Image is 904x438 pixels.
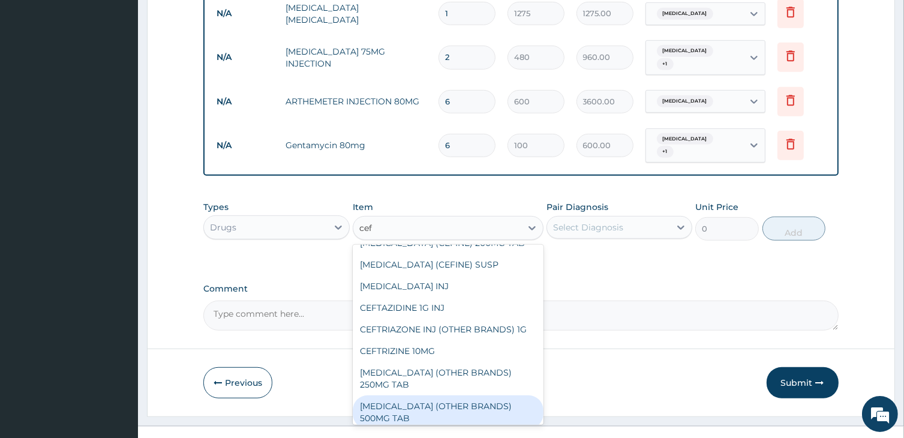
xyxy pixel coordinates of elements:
td: N/A [211,46,280,68]
div: CEFTAZIDINE 1G INJ [353,297,543,319]
div: Drugs [210,221,236,233]
div: [MEDICAL_DATA] (CEFINE) SUSP [353,254,543,275]
label: Comment [203,284,838,294]
div: CEFTRIAZONE INJ (OTHER BRANDS) 1G [353,319,543,340]
td: Gentamycin 80mg [280,133,432,157]
button: Previous [203,367,272,398]
div: [MEDICAL_DATA] (OTHER BRANDS) 500MG TAB [353,395,543,429]
div: [MEDICAL_DATA] INJ [353,275,543,297]
button: Submit [767,367,839,398]
label: Unit Price [695,201,738,213]
td: N/A [211,91,280,113]
span: [MEDICAL_DATA] [657,133,713,145]
td: ARTHEMETER INJECTION 80MG [280,89,432,113]
textarea: Type your message and hit 'Enter' [6,302,229,344]
label: Types [203,202,229,212]
span: We're online! [70,139,166,260]
span: [MEDICAL_DATA] [657,8,713,20]
div: [MEDICAL_DATA] (OTHER BRANDS) 250MG TAB [353,362,543,395]
span: [MEDICAL_DATA] [657,45,713,57]
div: Select Diagnosis [553,221,623,233]
td: N/A [211,134,280,157]
button: Add [762,217,826,241]
label: Pair Diagnosis [546,201,608,213]
div: CEFTRIZINE 10MG [353,340,543,362]
label: Item [353,201,373,213]
span: [MEDICAL_DATA] [657,95,713,107]
td: N/A [211,2,280,25]
img: d_794563401_company_1708531726252_794563401 [22,60,49,90]
span: + 1 [657,146,674,158]
td: [MEDICAL_DATA] 75MG INJECTION [280,40,432,76]
div: Minimize live chat window [197,6,226,35]
span: + 1 [657,58,674,70]
div: Chat with us now [62,67,202,83]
